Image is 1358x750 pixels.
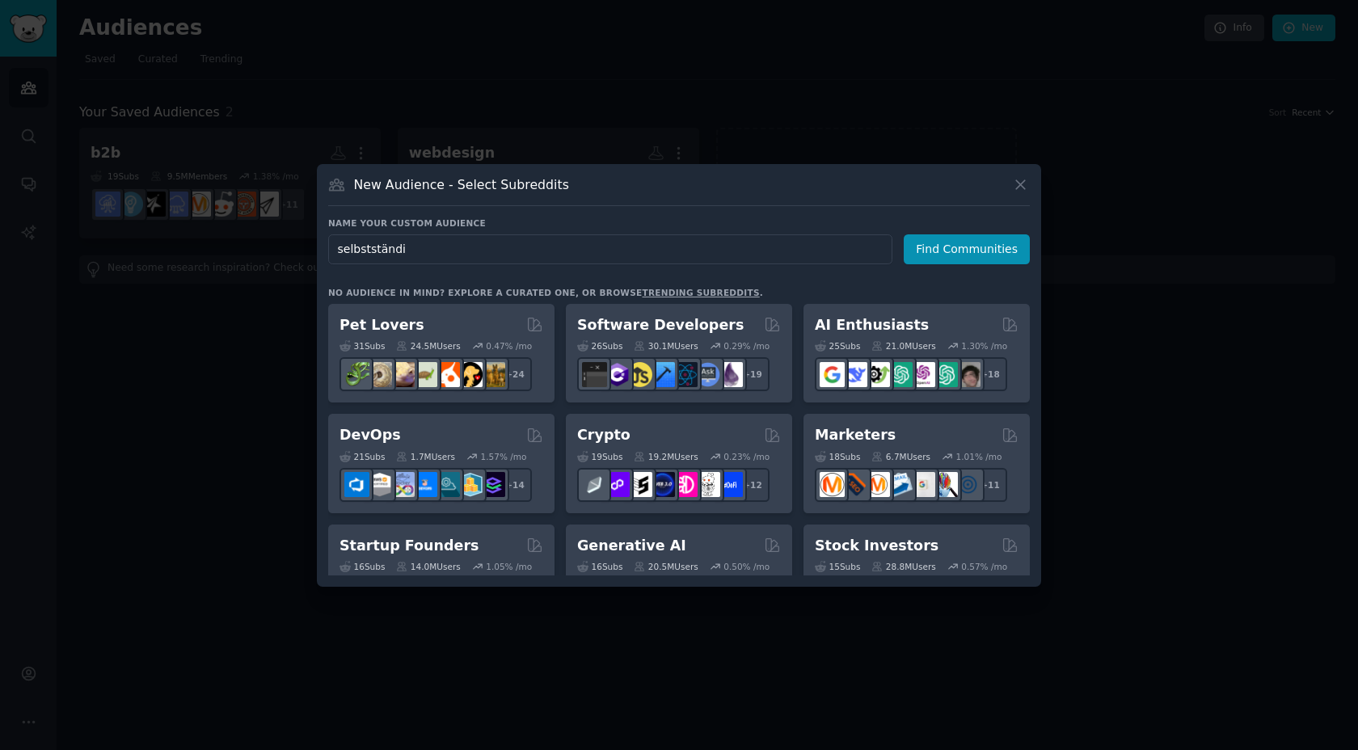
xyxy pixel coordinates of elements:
div: 21 Sub s [339,451,385,462]
img: ballpython [367,362,392,387]
div: 1.30 % /mo [961,340,1007,352]
div: 0.50 % /mo [723,561,770,572]
div: + 19 [736,357,770,391]
img: OpenAIDev [910,362,935,387]
div: 14.0M Users [396,561,460,572]
h3: New Audience - Select Subreddits [354,176,569,193]
h2: Startup Founders [339,536,479,556]
img: chatgpt_prompts_ [933,362,958,387]
img: software [582,362,607,387]
div: + 18 [973,357,1007,391]
img: OnlineMarketing [955,472,981,497]
img: PlatformEngineers [480,472,505,497]
img: turtle [412,362,437,387]
img: defi_ [718,472,743,497]
div: 30.1M Users [634,340,698,352]
h2: Stock Investors [815,536,938,556]
div: No audience in mind? Explore a curated one, or browse . [328,287,763,298]
img: DevOpsLinks [412,472,437,497]
div: 24.5M Users [396,340,460,352]
img: iOSProgramming [650,362,675,387]
div: 0.57 % /mo [961,561,1007,572]
h3: Name your custom audience [328,217,1030,229]
img: AskComputerScience [695,362,720,387]
a: trending subreddits [642,288,759,297]
div: + 14 [498,468,532,502]
img: defiblockchain [673,472,698,497]
div: 1.01 % /mo [956,451,1002,462]
div: 19.2M Users [634,451,698,462]
img: ethstaker [627,472,652,497]
img: web3 [650,472,675,497]
div: 18 Sub s [815,451,860,462]
div: 0.23 % /mo [723,451,770,462]
img: dogbreed [480,362,505,387]
h2: DevOps [339,425,401,445]
div: 21.0M Users [871,340,935,352]
input: Pick a short name, like "Digital Marketers" or "Movie-Goers" [328,234,892,264]
div: 15 Sub s [815,561,860,572]
img: content_marketing [820,472,845,497]
img: azuredevops [344,472,369,497]
img: CryptoNews [695,472,720,497]
img: DeepSeek [842,362,867,387]
img: GoogleGeminiAI [820,362,845,387]
div: 16 Sub s [339,561,385,572]
div: + 11 [973,468,1007,502]
div: + 12 [736,468,770,502]
img: PetAdvice [458,362,483,387]
img: ethfinance [582,472,607,497]
img: MarketingResearch [933,472,958,497]
img: Docker_DevOps [390,472,415,497]
img: AskMarketing [865,472,890,497]
img: AItoolsCatalog [865,362,890,387]
div: 31 Sub s [339,340,385,352]
div: 28.8M Users [871,561,935,572]
div: 1.57 % /mo [481,451,527,462]
img: elixir [718,362,743,387]
img: leopardgeckos [390,362,415,387]
div: 1.7M Users [396,451,455,462]
div: 0.29 % /mo [723,340,770,352]
div: 19 Sub s [577,451,622,462]
div: 16 Sub s [577,561,622,572]
div: 6.7M Users [871,451,930,462]
img: reactnative [673,362,698,387]
img: ArtificalIntelligence [955,362,981,387]
div: 26 Sub s [577,340,622,352]
div: 0.47 % /mo [486,340,532,352]
h2: Pet Lovers [339,315,424,335]
h2: Marketers [815,425,896,445]
h2: Generative AI [577,536,686,556]
h2: AI Enthusiasts [815,315,929,335]
h2: Crypto [577,425,630,445]
img: 0xPolygon [605,472,630,497]
img: Emailmarketing [888,472,913,497]
div: 20.5M Users [634,561,698,572]
img: chatgpt_promptDesign [888,362,913,387]
img: learnjavascript [627,362,652,387]
img: cockatiel [435,362,460,387]
div: + 24 [498,357,532,391]
img: aws_cdk [458,472,483,497]
img: platformengineering [435,472,460,497]
img: bigseo [842,472,867,497]
img: googleads [910,472,935,497]
div: 25 Sub s [815,340,860,352]
img: AWS_Certified_Experts [367,472,392,497]
img: herpetology [344,362,369,387]
h2: Software Developers [577,315,744,335]
button: Find Communities [904,234,1030,264]
div: 1.05 % /mo [486,561,532,572]
img: csharp [605,362,630,387]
